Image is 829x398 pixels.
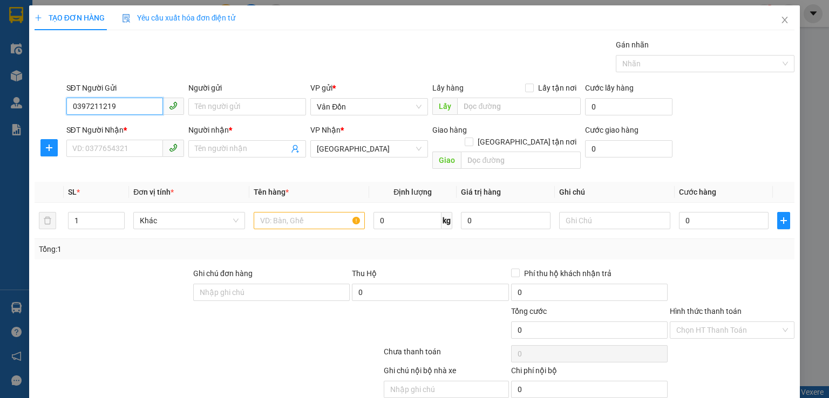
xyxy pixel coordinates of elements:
span: user-add [291,145,300,153]
div: Người gửi [188,82,306,94]
span: Tổng cước [511,307,547,315]
span: kg [441,212,452,229]
label: Cước giao hàng [585,126,638,134]
input: 0 [461,212,551,229]
span: plus [778,216,790,225]
span: Tên hàng [254,188,289,196]
th: Ghi chú [555,182,675,203]
div: Người nhận [188,124,306,136]
input: VD: Bàn, Ghế [254,212,365,229]
span: Khác [140,212,238,229]
div: VP gửi [310,82,428,94]
button: delete [39,212,56,229]
button: plus [777,212,790,229]
label: Ghi chú đơn hàng [193,269,253,278]
div: SĐT Người Nhận [66,124,184,136]
span: close [780,16,789,24]
span: plus [41,143,57,152]
span: Đơn vị tính [133,188,174,196]
input: Ghi chú đơn hàng [193,284,350,301]
span: Phí thu hộ khách nhận trả [520,267,616,279]
input: Cước lấy hàng [585,98,672,115]
span: Lấy [432,98,457,115]
span: Giá trị hàng [461,188,501,196]
span: phone [169,101,178,110]
input: Cước giao hàng [585,140,672,157]
div: Chi phí nội bộ [511,365,668,381]
span: TẠO ĐƠN HÀNG [35,13,105,22]
span: phone [169,143,178,152]
input: Nhập ghi chú [384,381,508,398]
label: Gán nhãn [616,40,649,49]
span: SL [68,188,77,196]
span: Giao [432,152,461,169]
input: Dọc đường [457,98,581,115]
span: Vân Đồn [317,99,422,115]
label: Cước lấy hàng [585,84,634,92]
span: Định lượng [393,188,432,196]
div: Ghi chú nội bộ nhà xe [384,365,508,381]
span: Thu Hộ [352,269,377,278]
span: Giao hàng [432,126,467,134]
div: Tổng: 1 [39,243,321,255]
span: Hà Nội [317,141,422,157]
input: Ghi Chú [559,212,670,229]
span: Yêu cầu xuất hóa đơn điện tử [122,13,236,22]
input: Dọc đường [461,152,581,169]
button: plus [40,139,58,156]
div: SĐT Người Gửi [66,82,184,94]
img: icon [122,14,131,23]
span: Cước hàng [679,188,716,196]
span: Lấy hàng [432,84,464,92]
span: [GEOGRAPHIC_DATA] tận nơi [473,136,581,148]
div: Chưa thanh toán [383,346,509,365]
label: Hình thức thanh toán [670,307,742,315]
button: Close [770,5,800,36]
span: VP Nhận [310,126,341,134]
span: Lấy tận nơi [534,82,581,94]
span: plus [35,14,42,22]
